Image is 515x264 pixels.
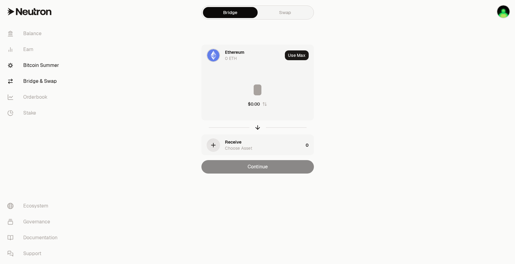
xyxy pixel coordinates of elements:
a: Support [2,246,66,262]
button: Use Max [285,50,309,60]
a: Bitcoin Summer [2,57,66,73]
a: Swap [258,7,312,18]
a: Documentation [2,230,66,246]
button: $0.00 [248,101,267,107]
a: Balance [2,26,66,42]
a: Bridge [203,7,258,18]
div: 0 [306,135,314,156]
a: Stake [2,105,66,121]
button: ReceiveChoose Asset0 [202,135,314,156]
div: $0.00 [248,101,260,107]
div: Choose Asset [225,145,252,151]
img: KO [497,5,509,18]
a: Earn [2,42,66,57]
a: Governance [2,214,66,230]
div: Ethereum [225,49,244,55]
a: Orderbook [2,89,66,105]
a: Bridge & Swap [2,73,66,89]
div: ETH LogoEthereum0 ETH [202,45,282,66]
div: Receive [225,139,241,145]
img: ETH Logo [207,49,219,61]
div: ReceiveChoose Asset [202,135,303,156]
div: 0 ETH [225,55,237,61]
a: Ecosystem [2,198,66,214]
